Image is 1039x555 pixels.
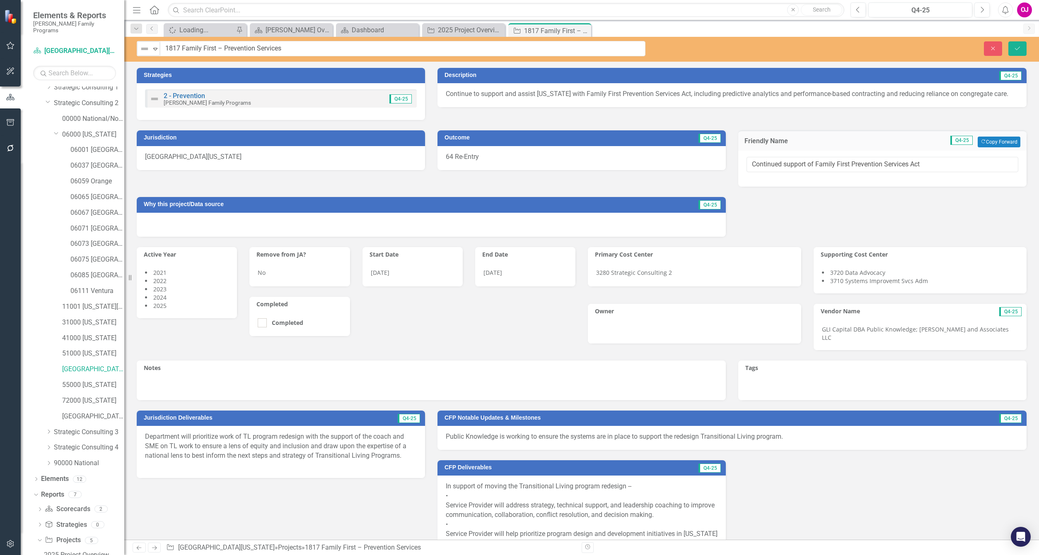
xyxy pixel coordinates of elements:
[950,136,973,145] span: Q4-25
[45,520,87,530] a: Strategies
[94,506,108,513] div: 2
[338,25,417,35] a: Dashboard
[166,543,575,553] div: » »
[144,201,592,207] h3: Why this project/Data source
[73,476,86,483] div: 12
[70,255,124,264] a: 06075 [GEOGRAPHIC_DATA]
[801,4,842,16] button: Search
[1017,2,1032,17] button: OJ
[62,334,124,343] a: 41000 [US_STATE]
[698,134,721,143] span: Q4-25
[370,251,459,257] h3: Start Date
[352,25,417,35] div: Dashboard
[445,464,631,471] h3: CFP Deliverables
[258,269,266,276] span: No
[62,412,124,421] a: [GEOGRAPHIC_DATA]
[445,415,910,421] h3: CFP Notable Updates & Milestones
[140,44,150,54] img: Not Defined
[595,308,797,314] h3: Owner
[70,161,124,171] a: 06037 [GEOGRAPHIC_DATA]
[45,505,90,514] a: Scorecards
[698,464,721,473] span: Q4-25
[153,285,167,293] span: 2023
[41,490,64,500] a: Reports
[144,251,233,257] h3: Active Year
[41,474,69,484] a: Elements
[70,192,124,202] a: 06065 [GEOGRAPHIC_DATA]
[445,135,589,141] h3: Outcome
[371,269,389,276] span: [DATE]
[999,71,1022,80] span: Q4-25
[698,200,721,209] span: Q4-25
[179,25,234,35] div: Loading...
[278,543,302,551] a: Projects
[1011,527,1031,547] div: Open Intercom Messenger
[70,145,124,155] a: 06001 [GEOGRAPHIC_DATA]
[85,537,98,544] div: 5
[62,365,124,374] a: [GEOGRAPHIC_DATA][US_STATE]
[305,543,421,551] div: 1817 Family First – Prevention Services
[70,286,124,296] a: 06111 Ventura
[54,83,124,92] a: Strategic Consulting 1
[744,137,850,145] h3: Friendly Name
[256,251,346,257] h3: Remove from JA?
[62,318,124,327] a: 31000 [US_STATE]
[871,5,969,15] div: Q4-25
[145,432,417,470] p: Department will prioritize work of TL program redesign with the support of the coach and SME on T...
[54,443,124,452] a: Strategic Consulting 4
[144,135,421,141] h3: Jurisdiction
[153,293,167,301] span: 2024
[446,89,1018,99] p: Continue to support and assist [US_STATE] with Family First Prevention Services Act, including pr...
[813,6,831,13] span: Search
[145,153,242,161] span: [GEOGRAPHIC_DATA][US_STATE]
[821,308,948,314] h3: Vendor Name
[54,428,124,437] a: Strategic Consulting 3
[70,177,124,186] a: 06059 Orange
[144,72,421,78] h3: Strategies
[62,114,124,124] a: 00000 National/No Jurisdiction (SC2)
[144,415,351,421] h3: Jurisdiction Deliverables
[153,269,167,276] span: 2021
[33,10,116,20] span: Elements & Reports
[33,46,116,56] a: [GEOGRAPHIC_DATA][US_STATE]
[266,25,331,35] div: [PERSON_NAME] Overview
[144,365,722,371] h3: Notes
[62,396,124,406] a: 72000 [US_STATE]
[70,271,124,280] a: 06085 [GEOGRAPHIC_DATA][PERSON_NAME]
[164,99,251,106] small: [PERSON_NAME] Family Programs
[446,153,479,161] span: 64 Re-Entry
[999,307,1022,316] span: Q4-25
[438,25,503,35] div: 2025 Project Overview
[160,41,645,56] input: This field is required
[70,239,124,249] a: 06073 [GEOGRAPHIC_DATA]
[596,269,672,276] span: 3280 Strategic Consulting 2
[830,277,928,285] span: 3710 Systems Improvemt Svcs Adm
[999,414,1022,423] span: Q4-25
[868,2,972,17] button: Q4-25
[153,277,167,285] span: 2022
[54,99,124,108] a: Strategic Consulting 2
[178,543,275,551] a: [GEOGRAPHIC_DATA][US_STATE]
[483,269,502,276] span: [DATE]
[91,521,104,528] div: 0
[68,491,82,498] div: 7
[978,137,1020,147] button: Copy Forward
[830,269,885,276] span: 3720 Data Advocacy
[424,25,503,35] a: 2025 Project Overview
[62,380,124,390] a: 55000 [US_STATE]
[398,414,420,423] span: Q4-25
[54,459,124,468] a: 90000 National
[524,26,589,36] div: 1817 Family First – Prevention Services
[62,130,124,139] a: 06000 [US_STATE]
[150,94,159,104] img: Not Defined
[389,94,412,103] span: Q4-25
[70,224,124,233] a: 06071 [GEOGRAPHIC_DATA]
[168,3,844,17] input: Search ClearPoint...
[153,302,167,310] span: 2025
[4,10,19,24] img: ClearPoint Strategy
[445,72,779,78] h3: Description
[446,432,1018,442] p: Public Knowledge is working to ensure the systems are in place to support the redesign Transition...
[166,25,234,35] a: Loading...
[62,302,124,312] a: 11001 [US_STATE][GEOGRAPHIC_DATA]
